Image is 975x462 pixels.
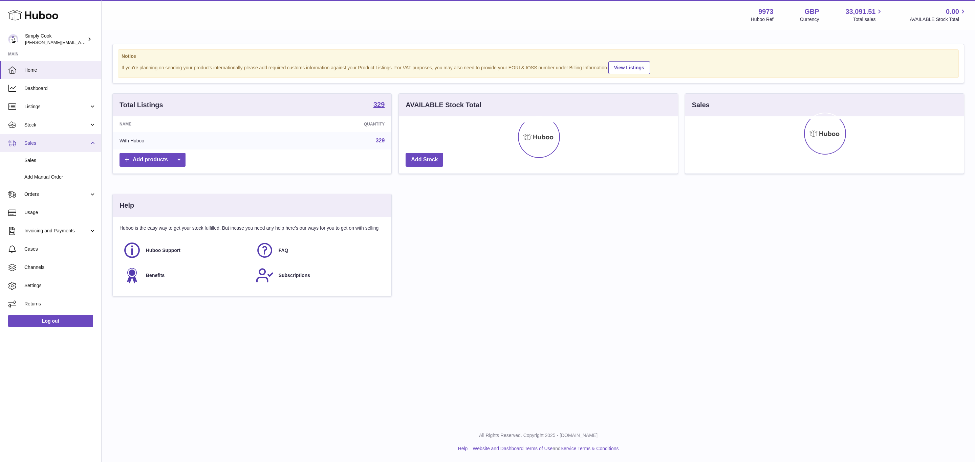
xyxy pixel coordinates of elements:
span: Total sales [853,16,883,23]
h3: Help [120,201,134,210]
span: 0.00 [946,7,959,16]
strong: 329 [373,101,385,108]
span: Subscriptions [279,272,310,279]
h3: AVAILABLE Stock Total [406,100,481,110]
span: Stock [24,122,89,128]
div: Huboo Ref [751,16,774,23]
span: Benefits [146,272,165,279]
li: and [470,445,619,452]
a: Benefits [123,266,249,284]
a: 329 [373,101,385,109]
span: Returns [24,301,96,307]
span: Usage [24,209,96,216]
div: Currency [800,16,819,23]
p: Huboo is the easy way to get your stock fulfilled. But incase you need any help here's our ways f... [120,225,385,231]
span: Cases [24,246,96,252]
strong: GBP [804,7,819,16]
p: All Rights Reserved. Copyright 2025 - [DOMAIN_NAME] [107,432,970,439]
a: Website and Dashboard Terms of Use [473,446,552,451]
span: Sales [24,140,89,146]
h3: Sales [692,100,710,110]
a: Huboo Support [123,241,249,259]
a: FAQ [256,241,382,259]
th: Name [113,116,260,132]
span: Orders [24,191,89,198]
a: 329 [376,138,385,143]
strong: 9973 [758,7,774,16]
a: 33,091.51 Total sales [845,7,883,23]
span: FAQ [279,247,288,254]
a: Help [458,446,468,451]
a: 0.00 AVAILABLE Stock Total [910,7,967,23]
span: Huboo Support [146,247,180,254]
th: Quantity [260,116,391,132]
span: [PERSON_NAME][EMAIL_ADDRESS][DOMAIN_NAME] [25,40,136,45]
span: Sales [24,157,96,164]
div: Simply Cook [25,33,86,46]
strong: Notice [122,53,955,60]
span: Dashboard [24,85,96,92]
span: Home [24,67,96,73]
span: 33,091.51 [845,7,875,16]
td: With Huboo [113,132,260,149]
a: Service Terms & Conditions [561,446,619,451]
a: Add products [120,153,186,167]
a: View Listings [608,61,650,74]
a: Log out [8,315,93,327]
span: AVAILABLE Stock Total [910,16,967,23]
img: emma@simplycook.com [8,34,18,44]
span: Add Manual Order [24,174,96,180]
a: Add Stock [406,153,443,167]
h3: Total Listings [120,100,163,110]
div: If you're planning on sending your products internationally please add required customs informati... [122,60,955,74]
span: Settings [24,282,96,289]
a: Subscriptions [256,266,382,284]
span: Channels [24,264,96,271]
span: Invoicing and Payments [24,228,89,234]
span: Listings [24,103,89,110]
